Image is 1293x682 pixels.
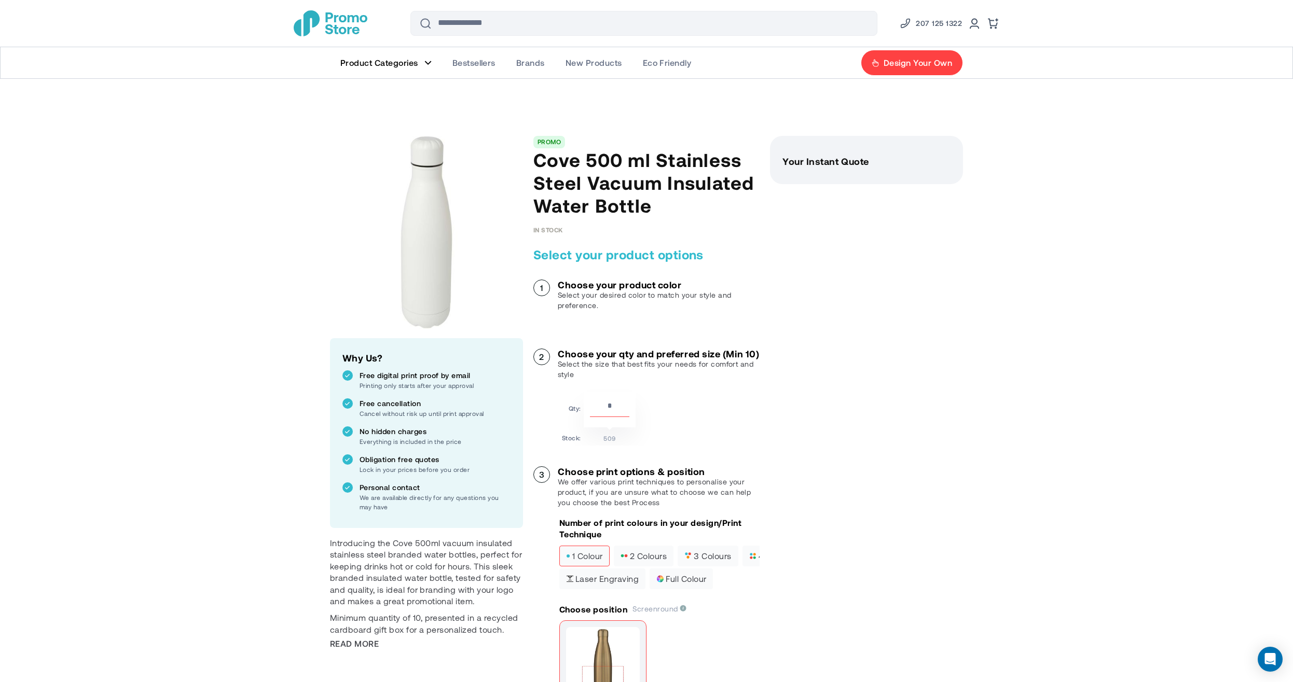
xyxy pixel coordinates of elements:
[442,47,506,78] a: Bestsellers
[566,58,622,68] span: New Products
[360,493,511,511] p: We are available directly for any questions you may have
[533,226,563,233] div: Availability
[360,398,511,409] p: Free cancellation
[643,58,692,68] span: Eco Friendly
[360,465,511,474] p: Lock in your prices before you order
[533,226,563,233] span: In stock
[782,156,951,166] h3: Your Instant Quote
[555,47,632,78] a: New Products
[340,58,418,68] span: Product Categories
[656,575,706,582] span: full colour
[360,426,511,437] p: No hidden charges
[566,575,639,582] span: Laser engraving
[562,430,581,443] td: Stock:
[559,517,760,540] p: Number of print colours in your design/Print Technique
[632,604,686,613] span: Screenround
[558,290,760,311] p: Select your desired color to match your style and preference.
[1258,647,1283,672] div: Open Intercom Messenger
[330,47,442,78] a: Product Categories
[506,47,555,78] a: Brands
[360,437,511,446] p: Everything is included in the price
[566,552,603,560] span: 1 colour
[342,351,511,365] h2: Why Us?
[632,47,702,78] a: Eco Friendly
[360,381,511,390] p: Printing only starts after your approval
[330,537,523,607] p: Introducing the Cove 500ml vacuum insulated stainless steel branded water bottles, perfect for ke...
[330,136,523,329] img: main product photo
[558,349,760,359] h3: Choose your qty and preferred size (Min 10)
[360,370,511,381] p: Free digital print proof by email
[330,638,379,649] span: Read More
[899,17,962,30] a: Phone
[861,50,963,76] a: Design Your Own
[360,482,511,493] p: Personal contact
[330,612,523,635] p: Minimum quantity of 10, presented in a recycled cardboard gift box for a personalized touch.
[584,430,636,443] td: 509
[558,466,760,477] h3: Choose print options & position
[559,604,627,615] p: Choose position
[621,552,667,560] span: 2 colours
[538,138,561,145] a: PROMO
[558,477,760,508] p: We offer various print techniques to personalise your product, if you are unsure what to choose w...
[360,454,511,465] p: Obligation free quotes
[533,246,760,263] h2: Select your product options
[294,10,367,36] img: Promotional Merchandise
[516,58,545,68] span: Brands
[749,552,796,560] span: 4 colours
[533,148,760,217] h1: Cove 500 ml Stainless Steel Vacuum Insulated Water Bottle
[413,11,438,36] button: Search
[558,359,760,380] p: Select the size that best fits your needs for comfort and style
[884,58,952,68] span: Design Your Own
[360,409,511,418] p: Cancel without risk up until print approval
[562,392,581,427] td: Qty:
[294,10,367,36] a: store logo
[916,17,962,30] span: 207 125 1322
[684,552,731,560] span: 3 colours
[558,280,760,290] h3: Choose your product color
[452,58,496,68] span: Bestsellers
